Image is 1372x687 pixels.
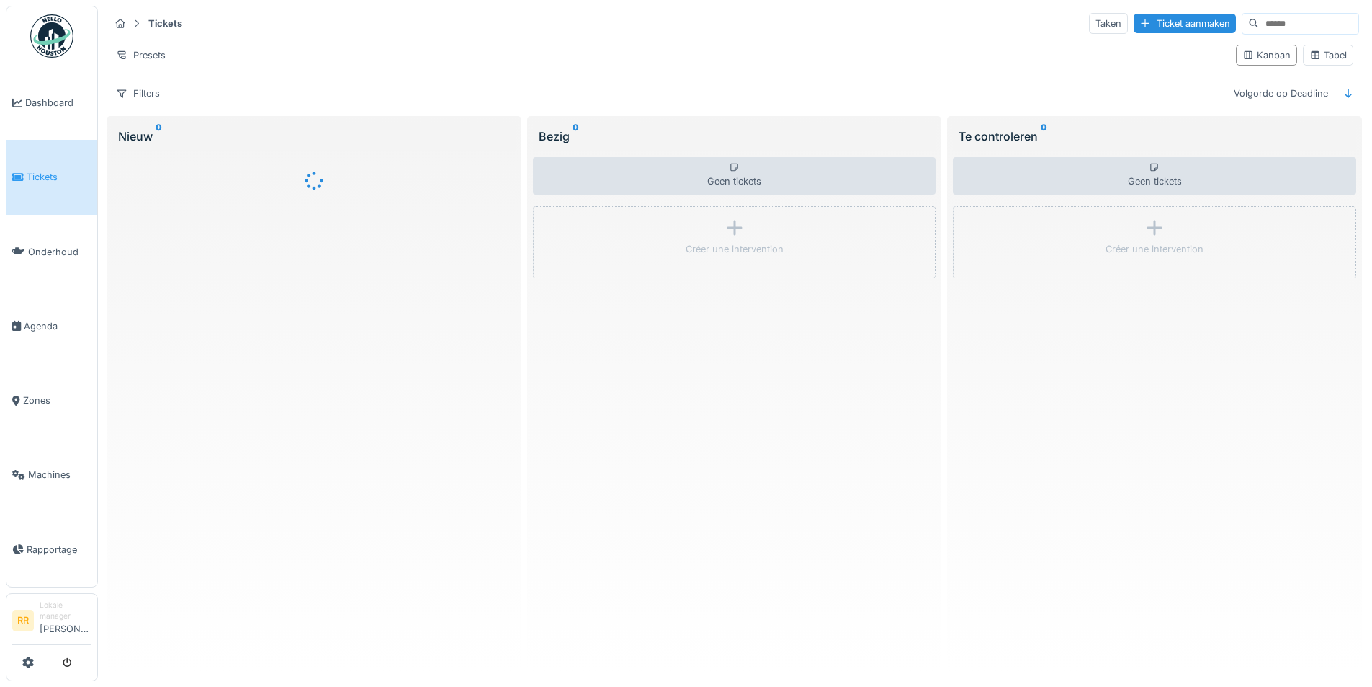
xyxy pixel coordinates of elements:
div: Lokale manager [40,600,91,622]
div: Volgorde op Deadline [1227,83,1335,104]
span: Agenda [24,319,91,333]
a: Rapportage [6,513,97,587]
li: RR [12,610,34,631]
span: Rapportage [27,543,91,557]
a: Tickets [6,140,97,214]
div: Tabel [1309,48,1347,62]
a: Machines [6,438,97,512]
div: Filters [109,83,166,104]
a: Dashboard [6,66,97,140]
sup: 0 [156,128,162,145]
div: Kanban [1242,48,1291,62]
img: Badge_color-CXgf-gQk.svg [30,14,73,58]
a: Agenda [6,289,97,363]
sup: 0 [573,128,579,145]
sup: 0 [1041,128,1047,145]
div: Créer une intervention [686,242,784,256]
span: Dashboard [25,96,91,110]
span: Tickets [27,170,91,184]
div: Taken [1089,13,1128,34]
div: Bezig [539,128,931,145]
span: Machines [28,468,91,482]
div: Geen tickets [533,157,936,195]
div: Nieuw [118,128,510,145]
strong: Tickets [143,17,188,30]
li: [PERSON_NAME] [40,600,91,642]
span: Onderhoud [28,245,91,259]
a: Onderhoud [6,215,97,289]
span: Zones [23,394,91,407]
div: Geen tickets [953,157,1356,195]
a: Zones [6,363,97,438]
div: Créer une intervention [1106,242,1203,256]
div: Te controleren [959,128,1350,145]
div: Ticket aanmaken [1134,14,1236,33]
a: RR Lokale manager[PERSON_NAME] [12,600,91,645]
div: Presets [109,45,172,66]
